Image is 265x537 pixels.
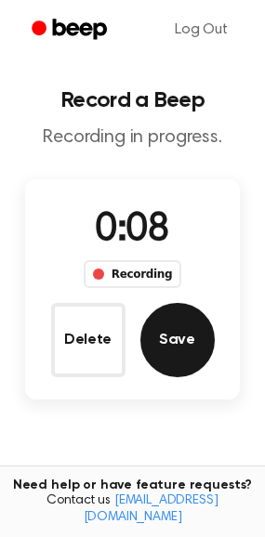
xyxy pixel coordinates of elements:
[84,494,219,524] a: [EMAIL_ADDRESS][DOMAIN_NAME]
[15,89,250,111] h1: Record a Beep
[11,493,254,526] span: Contact us
[84,260,181,288] div: Recording
[95,211,169,250] span: 0:08
[140,303,215,377] button: Save Audio Record
[51,303,126,377] button: Delete Audio Record
[19,12,124,48] a: Beep
[15,126,250,150] p: Recording in progress.
[156,7,246,52] a: Log Out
